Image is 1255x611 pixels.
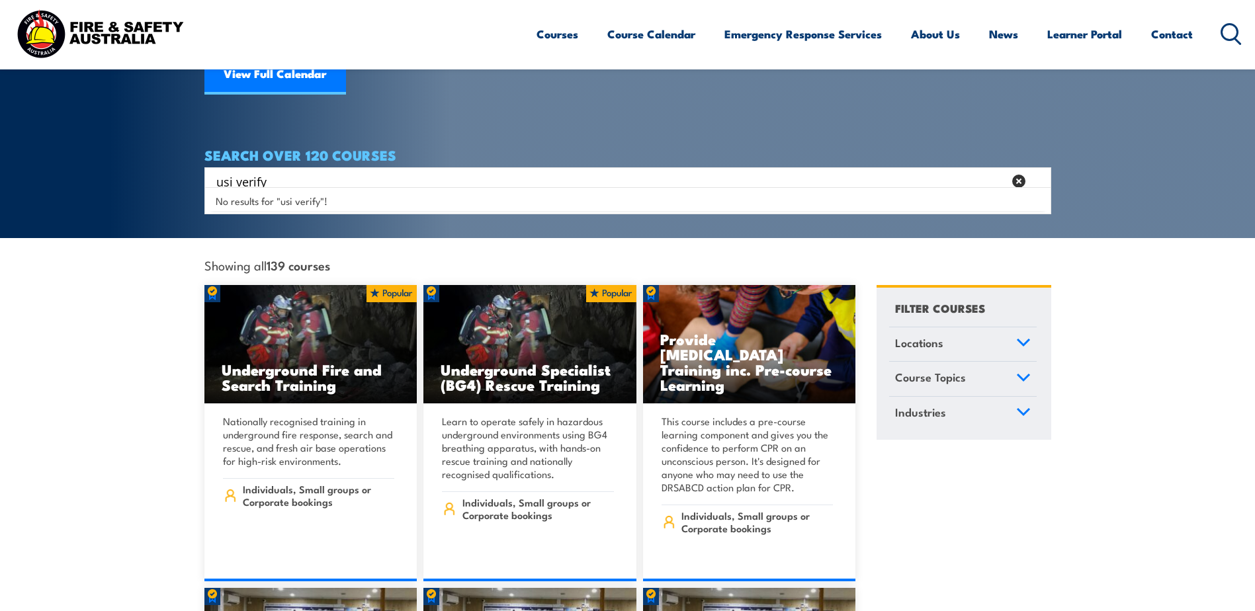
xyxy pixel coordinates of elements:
[537,17,578,52] a: Courses
[1028,172,1047,190] button: Search magnifier button
[607,17,695,52] a: Course Calendar
[643,285,856,404] a: Provide [MEDICAL_DATA] Training inc. Pre-course Learning
[267,256,330,274] strong: 139 courses
[895,299,985,317] h4: FILTER COURSES
[441,362,619,392] h3: Underground Specialist (BG4) Rescue Training
[462,496,614,521] span: Individuals, Small groups or Corporate bookings
[204,55,346,95] a: View Full Calendar
[423,285,636,404] img: Underground mine rescue
[219,172,1006,190] form: Search form
[895,403,946,421] span: Industries
[889,397,1037,431] a: Industries
[204,285,417,404] img: Underground mine rescue
[423,285,636,404] a: Underground Specialist (BG4) Rescue Training
[204,285,417,404] a: Underground Fire and Search Training
[889,327,1037,362] a: Locations
[643,285,856,404] img: Low Voltage Rescue and Provide CPR
[442,415,614,481] p: Learn to operate safely in hazardous underground environments using BG4 breathing apparatus, with...
[204,258,330,272] span: Showing all
[223,415,395,468] p: Nationally recognised training in underground fire response, search and rescue, and fresh air bas...
[1047,17,1122,52] a: Learner Portal
[989,17,1018,52] a: News
[895,334,943,352] span: Locations
[681,509,833,534] span: Individuals, Small groups or Corporate bookings
[204,147,1051,162] h4: SEARCH OVER 120 COURSES
[216,194,327,207] span: No results for "usi verify"!
[889,362,1037,396] a: Course Topics
[911,17,960,52] a: About Us
[243,483,394,508] span: Individuals, Small groups or Corporate bookings
[222,362,400,392] h3: Underground Fire and Search Training
[724,17,882,52] a: Emergency Response Services
[1151,17,1193,52] a: Contact
[660,331,839,392] h3: Provide [MEDICAL_DATA] Training inc. Pre-course Learning
[216,171,1004,191] input: Search input
[662,415,834,494] p: This course includes a pre-course learning component and gives you the confidence to perform CPR ...
[895,368,966,386] span: Course Topics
